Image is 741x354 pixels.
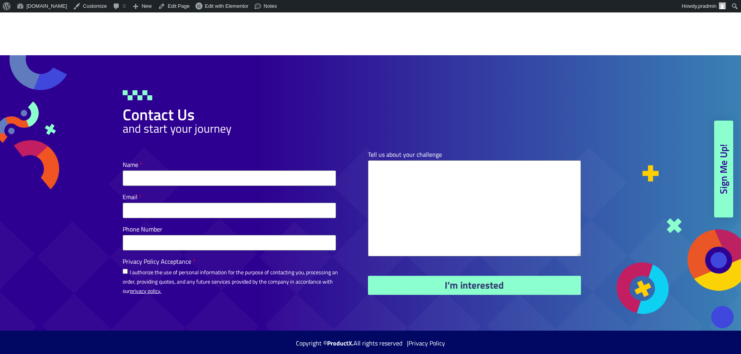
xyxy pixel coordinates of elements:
p: Copyright © All rights reserved | [149,338,593,348]
label: Name [123,161,142,170]
span: Sign Me Up! [719,144,729,194]
label: Tell us about your challenge [368,151,442,160]
span: I’m interested [445,280,504,290]
label: Phone Number [123,226,162,235]
a: Sign Me Up! [714,121,733,217]
label: Email [123,194,141,203]
button: I’m interested [368,276,581,295]
form: Contact Form [123,161,581,295]
span: pradmin [698,3,716,9]
h2: Contact Us [123,107,581,123]
label: I authorize the use of personal information for the purpose of contacting you, processing an orde... [123,268,338,295]
strong: ProductX. [327,338,354,348]
a: privacy policy. [130,287,161,295]
label: Privacy Policy Acceptance [123,258,195,267]
a: Privacy Policy [408,338,445,348]
h3: and start your journey [123,123,581,134]
span: Edit with Elementor [205,3,248,9]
